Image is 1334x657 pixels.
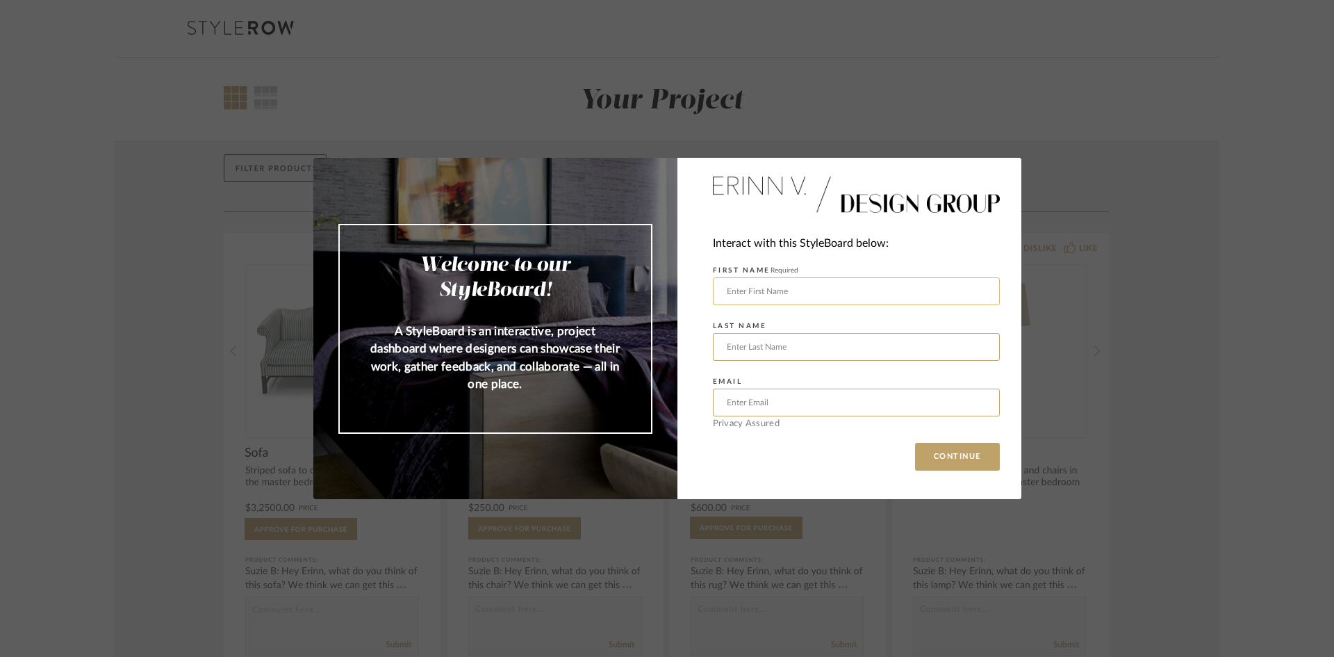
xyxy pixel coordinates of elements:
[713,333,1000,361] input: Enter Last Name
[713,266,798,275] label: FIRST NAME
[713,378,743,386] label: EMAIL
[713,389,1000,416] input: Enter Email
[915,443,1000,471] button: CONTINUE
[713,419,1000,428] div: Privacy Assured
[713,277,1000,305] input: Enter First Name
[713,234,1000,253] div: Interact with this StyleBoard below:
[771,267,798,274] span: Required
[368,323,623,394] p: A StyleBoard is an interactive, project dashboard where designers can showcase their work, gather...
[368,253,623,303] h2: Welcome to our StyleBoard!
[713,322,767,330] label: LAST NAME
